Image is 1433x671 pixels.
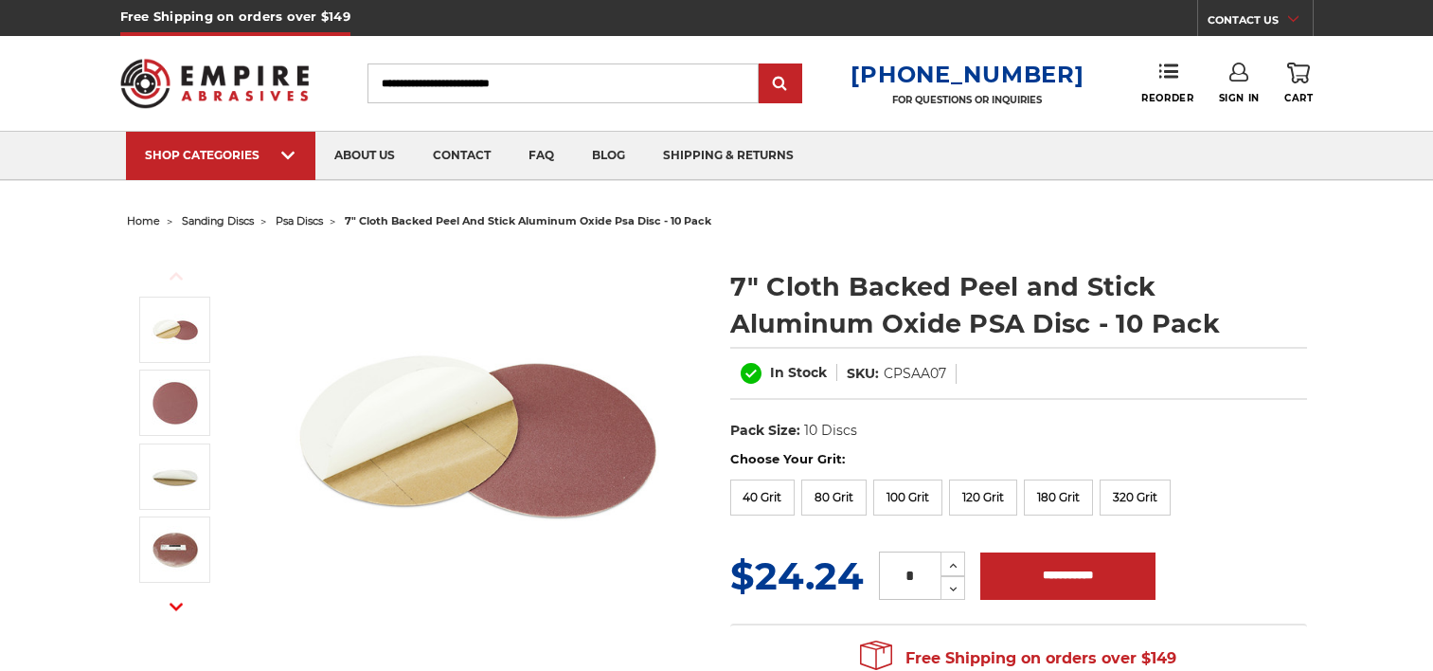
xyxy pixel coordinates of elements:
a: sanding discs [182,214,254,227]
label: Choose Your Grit: [730,450,1307,469]
a: CONTACT US [1208,9,1313,36]
a: home [127,214,160,227]
img: clothed backed AOX PSA - 10 Pack [152,526,199,573]
img: Empire Abrasives [120,46,310,120]
a: Reorder [1141,63,1193,103]
a: blog [573,132,644,180]
img: sticky backed sanding disc [152,453,199,500]
a: [PHONE_NUMBER] [851,61,1084,88]
dd: 10 Discs [804,421,857,441]
span: Cart [1284,92,1313,104]
dd: CPSAA07 [884,364,946,384]
a: contact [414,132,510,180]
span: In Stock [770,364,827,381]
dt: Pack Size: [730,421,800,441]
span: $24.24 [730,553,864,599]
a: shipping & returns [644,132,813,180]
a: faq [510,132,573,180]
span: Sign In [1219,92,1260,104]
a: psa discs [276,214,323,227]
p: FOR QUESTIONS OR INQUIRIES [851,94,1084,106]
a: about us [315,132,414,180]
button: Next [153,586,199,626]
img: 7 inch Aluminum Oxide PSA Sanding Disc with Cloth Backing [289,248,668,627]
a: Cart [1284,63,1313,104]
h1: 7" Cloth Backed Peel and Stick Aluminum Oxide PSA Disc - 10 Pack [730,268,1307,342]
img: peel and stick psa aluminum oxide disc [152,379,199,426]
div: SHOP CATEGORIES [145,148,296,162]
span: Reorder [1141,92,1193,104]
button: Previous [153,256,199,297]
img: 7 inch Aluminum Oxide PSA Sanding Disc with Cloth Backing [152,306,199,354]
span: 7" cloth backed peel and stick aluminum oxide psa disc - 10 pack [345,214,711,227]
dt: SKU: [847,364,879,384]
input: Submit [761,65,799,103]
